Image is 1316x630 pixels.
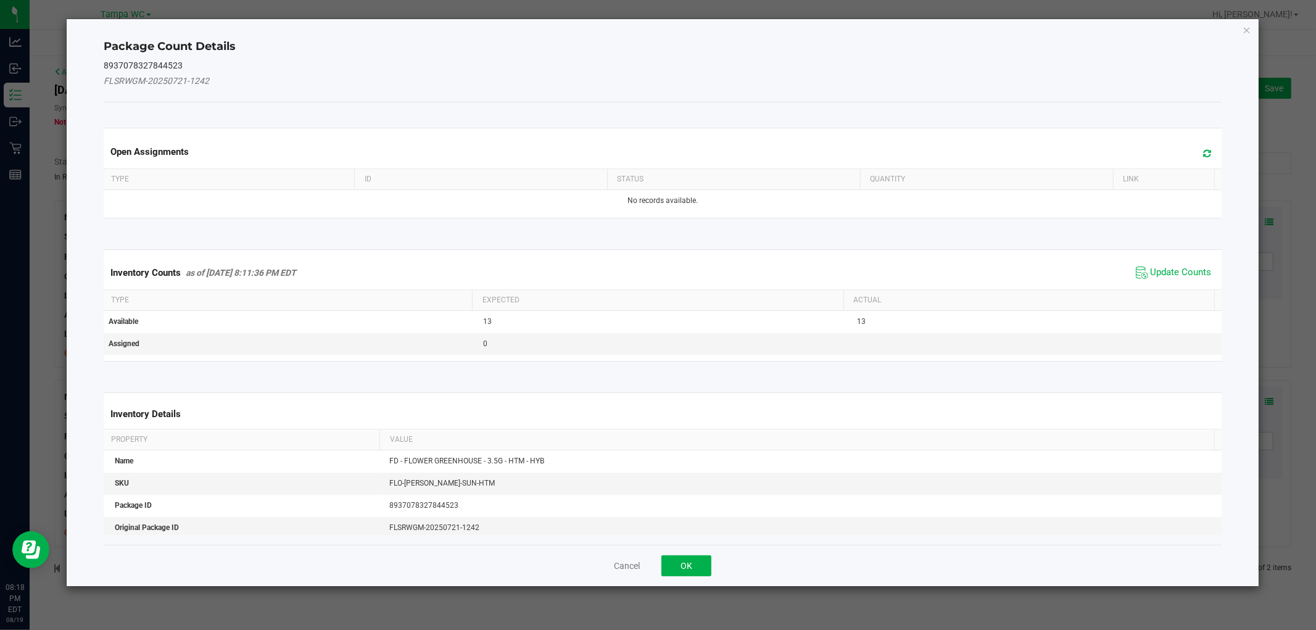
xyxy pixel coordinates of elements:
[389,501,458,510] span: 8937078327844523
[661,555,711,576] button: OK
[483,317,492,326] span: 13
[104,61,1221,70] h5: 8937078327844523
[389,479,495,487] span: FLO-[PERSON_NAME]-SUN-HTM
[111,435,147,444] span: Property
[110,267,181,278] span: Inventory Counts
[853,296,881,304] span: Actual
[389,457,544,465] span: FD - FLOWER GREENHOUSE - 3.5G - HTM - HYB
[111,296,129,304] span: Type
[1151,267,1212,279] span: Update Counts
[115,523,179,532] span: Original Package ID
[101,190,1223,212] td: No records available.
[483,339,487,348] span: 0
[104,39,1221,55] h4: Package Count Details
[857,317,866,326] span: 13
[1123,175,1139,183] span: Link
[115,457,133,465] span: Name
[365,175,371,183] span: ID
[389,523,479,532] span: FLSRWGM-20250721-1242
[111,175,129,183] span: Type
[110,408,181,420] span: Inventory Details
[12,531,49,568] iframe: Resource center
[186,268,296,278] span: as of [DATE] 8:11:36 PM EDT
[614,560,640,572] button: Cancel
[482,296,519,304] span: Expected
[1243,22,1251,37] button: Close
[390,435,413,444] span: Value
[115,501,152,510] span: Package ID
[104,77,1221,86] h5: FLSRWGM-20250721-1242
[617,175,644,183] span: Status
[110,146,189,157] span: Open Assignments
[109,339,139,348] span: Assigned
[109,317,138,326] span: Available
[870,175,905,183] span: Quantity
[115,479,129,487] span: SKU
